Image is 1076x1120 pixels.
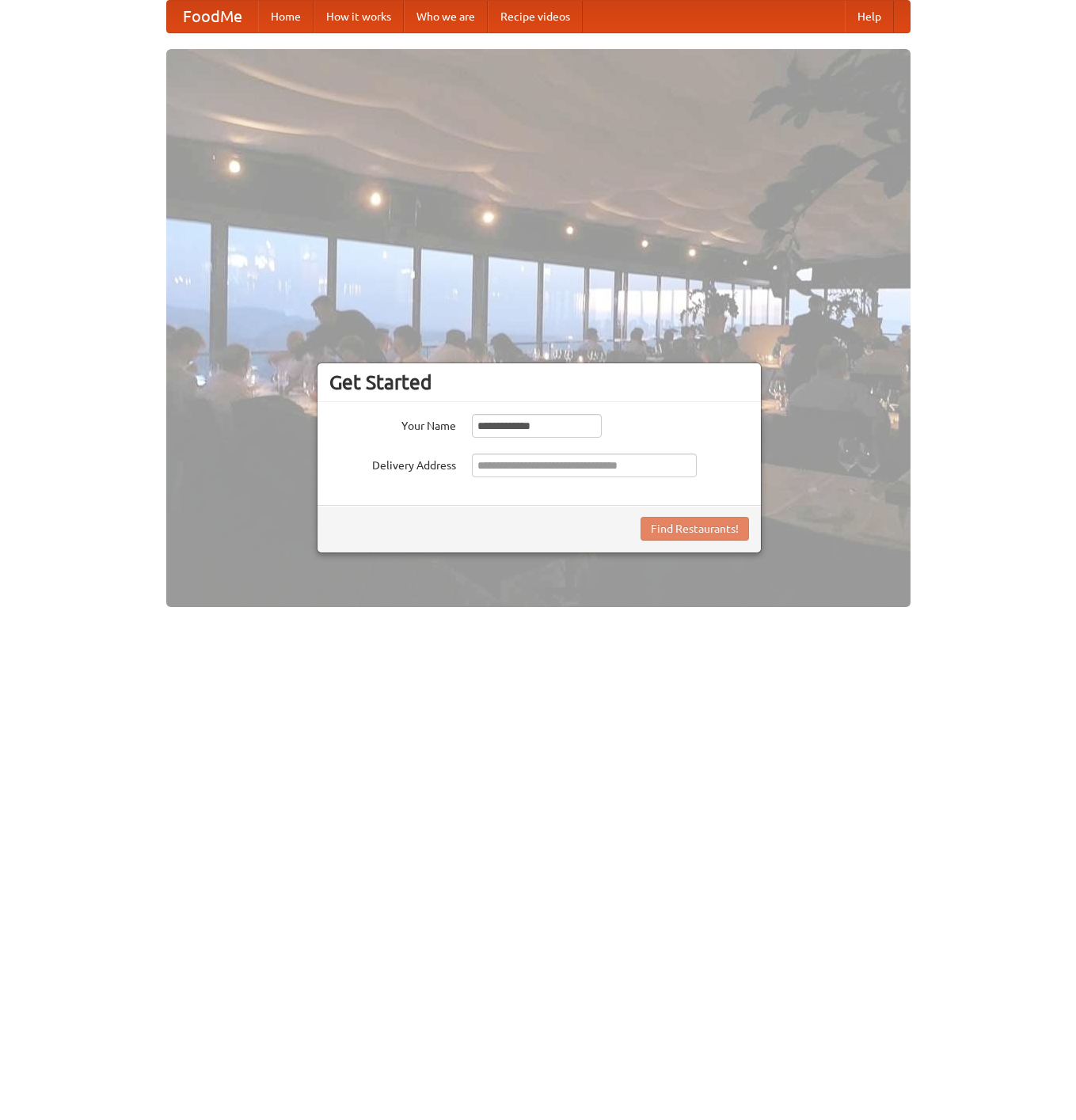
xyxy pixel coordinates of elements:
[329,414,456,434] label: Your Name
[329,370,749,394] h3: Get Started
[258,1,314,32] a: Home
[329,454,456,473] label: Delivery Address
[641,517,749,541] button: Find Restaurants!
[404,1,488,32] a: Who we are
[488,1,583,32] a: Recipe videos
[845,1,894,32] a: Help
[167,1,258,32] a: FoodMe
[314,1,404,32] a: How it works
